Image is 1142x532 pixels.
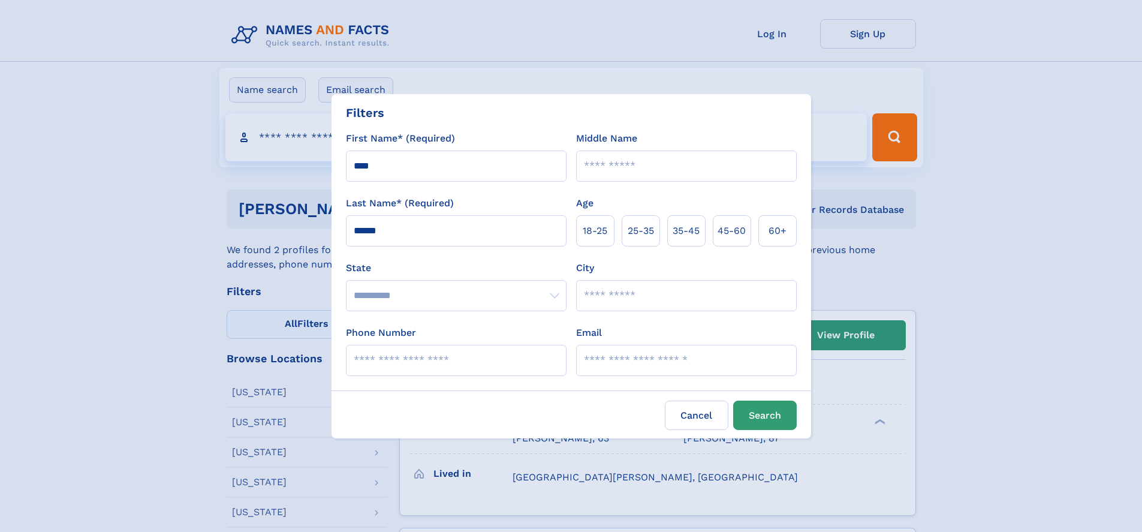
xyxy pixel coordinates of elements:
label: Email [576,326,602,340]
span: 45‑60 [718,224,746,238]
span: 60+ [769,224,787,238]
label: Last Name* (Required) [346,196,454,211]
label: Cancel [665,401,728,430]
label: State [346,261,567,275]
div: Filters [346,104,384,122]
label: City [576,261,594,275]
label: Phone Number [346,326,416,340]
span: 25‑35 [628,224,654,238]
label: Middle Name [576,131,637,146]
button: Search [733,401,797,430]
label: Age [576,196,593,211]
span: 18‑25 [583,224,607,238]
label: First Name* (Required) [346,131,455,146]
span: 35‑45 [673,224,700,238]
